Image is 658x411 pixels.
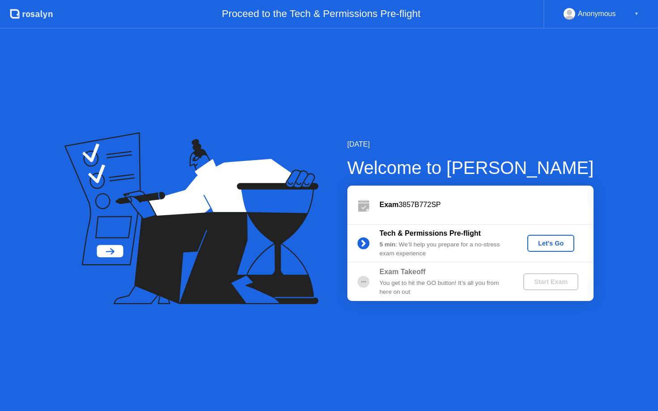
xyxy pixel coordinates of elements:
[380,241,396,248] b: 5 min
[380,201,399,208] b: Exam
[380,229,481,237] b: Tech & Permissions Pre-flight
[531,240,571,247] div: Let's Go
[634,8,639,20] div: ▼
[523,273,578,290] button: Start Exam
[578,8,616,20] div: Anonymous
[380,199,594,210] div: 3857B772SP
[380,240,508,258] div: : We’ll help you prepare for a no-stress exam experience
[527,235,574,252] button: Let's Go
[347,139,594,150] div: [DATE]
[380,268,426,275] b: Exam Takeoff
[347,154,594,181] div: Welcome to [PERSON_NAME]
[380,279,508,297] div: You get to hit the GO button! It’s all you from here on out
[527,278,575,285] div: Start Exam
